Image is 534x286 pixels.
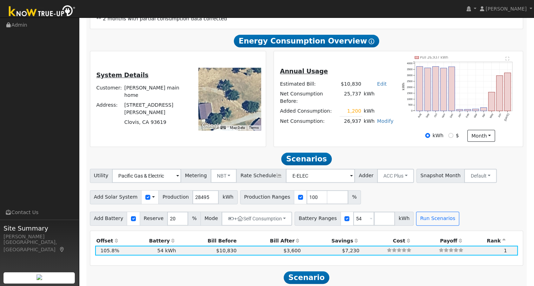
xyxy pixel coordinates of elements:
span: Add Battery [90,212,127,226]
div: [GEOGRAPHIC_DATA], [GEOGRAPHIC_DATA] [4,239,75,253]
th: Bill Before [177,236,238,246]
td: Estimated Bill: [279,79,339,89]
input: Select a Rate Schedule [286,169,355,183]
td: kWh [362,116,376,126]
span: % [348,190,361,204]
rect: onclick="" [433,66,439,111]
span: Reserve [140,212,168,226]
span: Battery Ranges [295,212,341,226]
text: 3500 [407,68,413,71]
text: Feb [466,113,470,118]
text:  [506,56,510,61]
text: Sep [425,113,430,119]
text: Mar [473,113,478,118]
img: Know True-Up [5,4,79,20]
span: Mode [200,212,222,226]
div: [PERSON_NAME] [4,233,75,240]
text: May [489,113,494,119]
text: 1500 [407,92,413,95]
span: 1 [504,248,507,253]
text: [DATE] [504,113,510,122]
button: Map Data [230,125,245,130]
button: Keyboard shortcuts [220,125,225,130]
a: Terms [249,126,259,129]
button: NBT [211,169,237,183]
span: $7,230 [342,248,359,253]
text: 1000 [407,98,413,101]
text: Pull 26,937 kWh [420,55,449,59]
text: Aug [417,113,422,119]
rect: onclick="" [465,109,471,111]
span: Payoff [440,238,457,244]
text: 500 [408,103,413,106]
span: kWh [218,190,237,204]
span: Production Ranges [240,190,294,204]
span: % [188,212,200,226]
button: Default [464,169,497,183]
span: [PERSON_NAME] [486,6,527,12]
th: Bill After [238,236,302,246]
rect: onclick="" [505,73,511,111]
span: Cost [393,238,405,244]
span: Production [158,190,193,204]
span: Scenarios [281,153,331,165]
a: Map [59,247,65,252]
input: Select a Utility [112,169,181,183]
text: Apr [482,113,486,118]
td: kWh [362,89,395,106]
u: System Details [96,72,149,79]
rect: onclick="" [441,68,447,111]
span: Utility [90,169,113,183]
text: Nov [441,113,446,118]
button: Run Scenarios [416,212,459,226]
input: kWh [425,133,430,138]
text: 0 [411,109,413,112]
rect: onclick="" [497,75,503,111]
text: 3000 [407,74,413,77]
td: Address: [95,100,123,117]
rect: onclick="" [489,92,495,111]
td: Net Consumption: [279,116,339,126]
span: Site Summary [4,224,75,233]
text: 2500 [407,80,413,83]
td: Net Consumption Before: [279,89,339,106]
td: 54 kWh [120,246,177,255]
span: Scenario [284,271,330,284]
rect: onclick="" [481,108,487,111]
td: 25,737 [339,89,362,106]
rect: onclick="" [457,109,463,111]
td: kWh [362,106,376,116]
span: Savings [331,238,353,244]
button: ACC Plus [377,169,414,183]
td: Added Consumption: [279,106,339,116]
td: 26,937 [339,116,362,126]
a: Edit [377,81,387,87]
text: kWh [402,82,406,90]
text: Oct [434,113,438,118]
text: Jun [497,113,502,118]
span: Rank [487,238,501,244]
a: Open this area in Google Maps (opens a new window) [200,121,223,130]
rect: onclick="" [424,68,431,111]
span: kWh [395,212,414,226]
rect: onclick="" [473,109,479,111]
td: [STREET_ADDRESS][PERSON_NAME] [123,100,189,117]
span: $3,600 [283,248,301,253]
td: ** 2 months with partial consumption data corrected [95,14,518,24]
td: $10,830 [339,79,362,89]
img: Google [200,121,223,130]
span: Snapshot Month [416,169,465,183]
td: [PERSON_NAME] main home [123,83,189,100]
a: Modify [377,118,394,124]
button: month [467,130,495,142]
img: retrieve [37,274,42,280]
td: 1,200 [339,106,362,116]
rect: onclick="" [416,66,423,111]
th: Offset [95,236,121,246]
text: 2000 [407,86,413,89]
text: Dec [449,113,454,118]
th: Battery [120,236,177,246]
text: Jan [457,113,462,118]
span: Adder [355,169,377,183]
text: 4000 [407,62,413,65]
